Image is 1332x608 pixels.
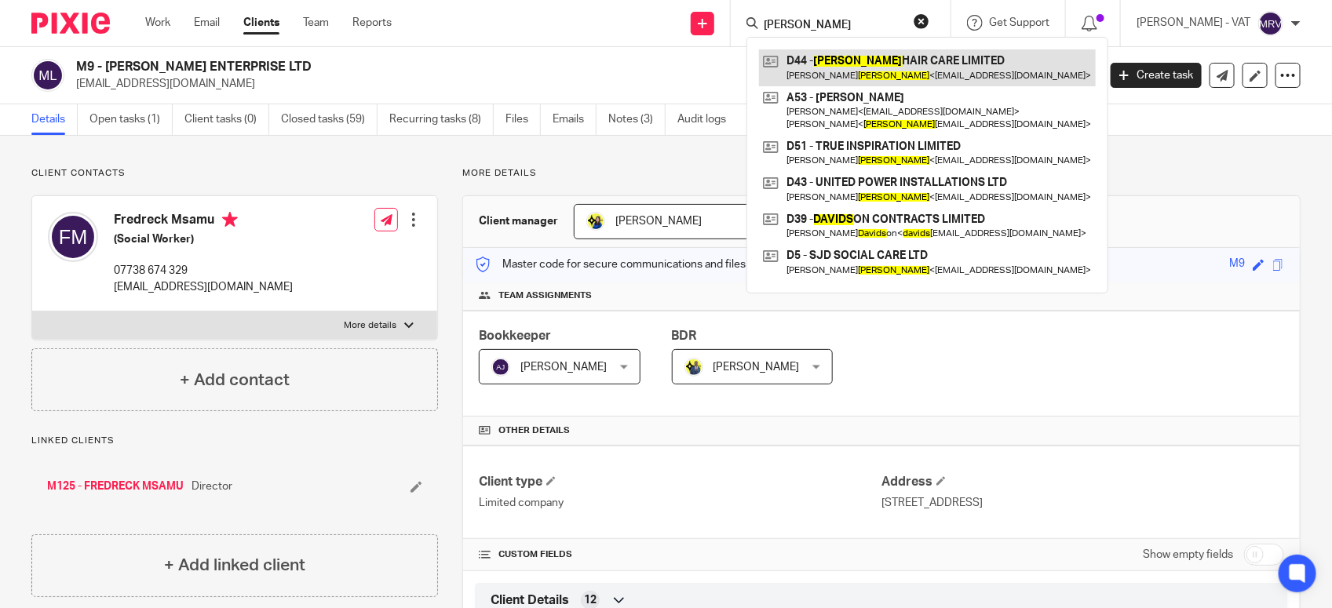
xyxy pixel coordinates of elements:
img: Dennis-Starbridge.jpg [684,358,703,377]
img: svg%3E [48,212,98,262]
p: 07738 674 329 [114,263,293,279]
h4: Fredreck Msamu [114,212,293,231]
a: Open tasks (1) [89,104,173,135]
a: Emails [553,104,597,135]
a: Create task [1111,63,1202,88]
a: Files [505,104,541,135]
h4: + Add linked client [164,553,305,577]
a: Closed tasks (59) [281,104,378,135]
input: Search [762,19,903,33]
div: M9 [1229,256,1245,274]
a: Email [194,15,220,31]
a: Work [145,15,170,31]
span: [PERSON_NAME] [615,216,702,227]
span: Other details [498,424,570,437]
h2: M9 - [PERSON_NAME] ENTERPRISE LTD [76,59,885,75]
span: [PERSON_NAME] [520,362,607,373]
p: [EMAIL_ADDRESS][DOMAIN_NAME] [114,279,293,295]
p: Linked clients [31,435,438,447]
button: Clear [914,13,929,29]
a: Audit logs [677,104,738,135]
h4: CUSTOM FIELDS [479,548,881,561]
p: More details [462,167,1301,180]
span: Get Support [989,17,1049,28]
a: Team [303,15,329,31]
a: Notes (3) [608,104,666,135]
img: svg%3E [31,59,64,92]
h4: Address [881,474,1284,490]
h3: Client manager [479,213,558,229]
img: svg%3E [491,358,510,377]
p: [EMAIL_ADDRESS][DOMAIN_NAME] [76,76,1087,92]
p: [STREET_ADDRESS] [881,495,1284,511]
a: Client tasks (0) [184,104,269,135]
p: More details [344,319,396,332]
p: [PERSON_NAME] - VAT [1137,15,1250,31]
i: Primary [222,212,238,228]
span: 12 [584,592,597,608]
a: Details [31,104,78,135]
img: Pixie [31,13,110,34]
img: Bobo-Starbridge%201.jpg [586,212,605,231]
p: Limited company [479,495,881,511]
a: Recurring tasks (8) [389,104,494,135]
p: Client contacts [31,167,438,180]
img: svg%3E [1258,11,1283,36]
a: Reports [352,15,392,31]
label: Show empty fields [1143,547,1233,562]
a: Clients [243,15,279,31]
span: [PERSON_NAME] [713,362,800,373]
p: Master code for secure communications and files [475,257,746,272]
span: Team assignments [498,289,592,302]
a: M125 - FREDRECK MSAMU [47,479,184,494]
h5: (Social Worker) [114,231,293,247]
span: Bookkeeper [479,329,551,342]
span: BDR [672,329,697,342]
span: Director [192,479,232,494]
h4: Client type [479,474,881,490]
h4: + Add contact [180,368,290,392]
